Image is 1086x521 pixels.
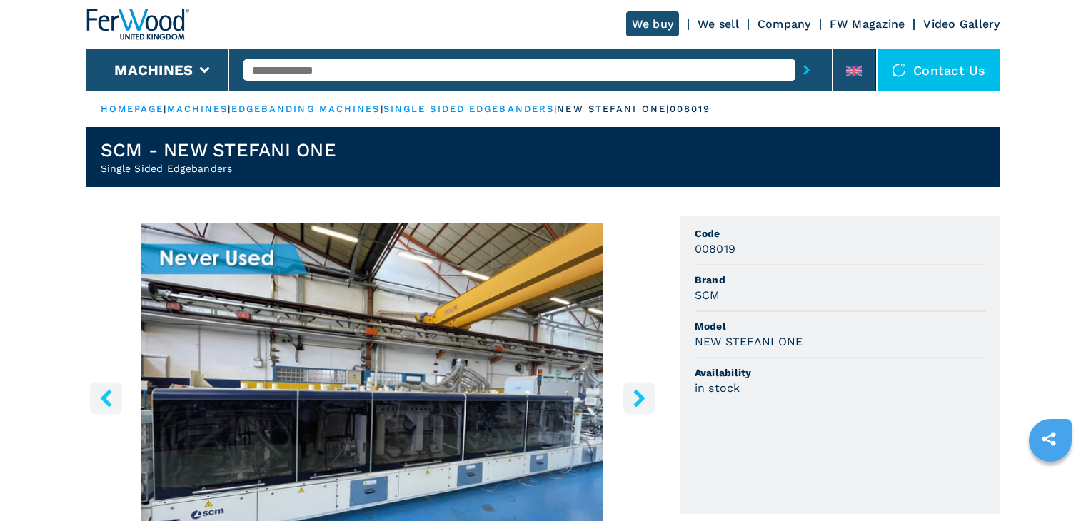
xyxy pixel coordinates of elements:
h3: in stock [695,380,740,396]
a: edgebanding machines [231,103,381,114]
a: We buy [626,11,680,36]
span: | [228,103,231,114]
iframe: Chat [1025,457,1075,510]
img: Ferwood [86,9,189,40]
span: Brand [695,273,986,287]
p: new stefani one | [557,103,670,116]
button: submit-button [795,54,818,86]
a: FW Magazine [830,17,905,31]
a: We sell [698,17,739,31]
a: Video Gallery [923,17,1000,31]
p: 008019 [670,103,711,116]
a: Company [758,17,811,31]
img: Contact us [892,63,906,77]
h3: 008019 [695,241,736,257]
span: Model [695,319,986,333]
a: HOMEPAGE [101,103,164,114]
span: | [164,103,166,114]
a: single sided edgebanders [383,103,554,114]
div: Contact us [878,49,1000,91]
span: Availability [695,365,986,380]
span: Code [695,226,986,241]
a: machines [167,103,228,114]
h2: Single Sided Edgebanders [101,161,336,176]
h3: NEW STEFANI ONE [695,333,803,350]
h3: SCM [695,287,720,303]
span: | [554,103,557,114]
button: Machines [114,61,193,79]
h1: SCM - NEW STEFANI ONE [101,138,336,161]
a: sharethis [1031,421,1067,457]
button: left-button [90,382,122,414]
span: | [381,103,383,114]
button: right-button [623,382,655,414]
